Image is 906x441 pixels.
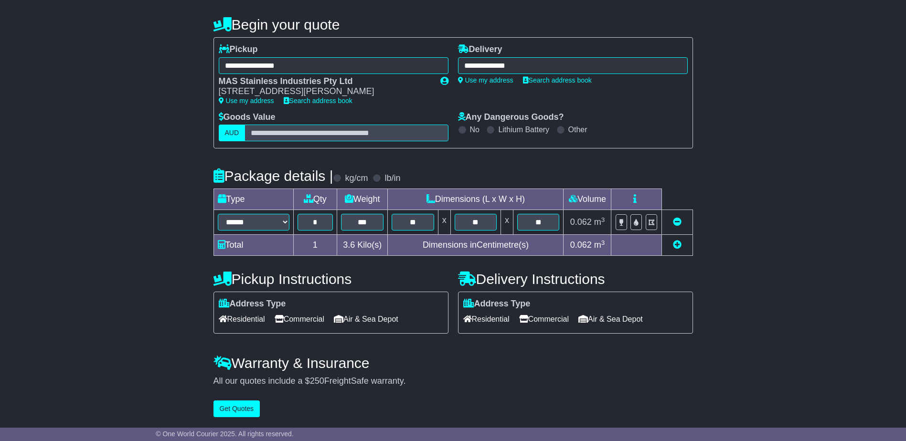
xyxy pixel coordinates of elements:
h4: Pickup Instructions [213,271,448,287]
a: Search address book [284,97,352,105]
h4: Warranty & Insurance [213,355,693,371]
label: Pickup [219,44,258,55]
h4: Package details | [213,168,333,184]
span: 0.062 [570,217,592,227]
td: Total [213,235,293,256]
span: 3.6 [343,240,355,250]
a: Remove this item [673,217,682,227]
sup: 3 [601,216,605,223]
label: Goods Value [219,112,276,123]
label: Any Dangerous Goods? [458,112,564,123]
label: Delivery [458,44,502,55]
a: Search address book [523,76,592,84]
label: AUD [219,125,245,141]
span: © One World Courier 2025. All rights reserved. [156,430,294,438]
label: No [470,125,480,134]
span: m [594,240,605,250]
a: Add new item [673,240,682,250]
h4: Delivery Instructions [458,271,693,287]
sup: 3 [601,239,605,246]
td: x [501,210,513,235]
label: Address Type [463,299,531,309]
button: Get Quotes [213,400,260,417]
td: Dimensions in Centimetre(s) [388,235,564,256]
td: Type [213,189,293,210]
span: Commercial [519,312,569,326]
label: Address Type [219,299,286,309]
td: Dimensions (L x W x H) [388,189,564,210]
h4: Begin your quote [213,17,693,32]
label: Other [568,125,587,134]
div: [STREET_ADDRESS][PERSON_NAME] [219,86,431,97]
div: MAS Stainless Industries Pty Ltd [219,76,431,87]
span: Commercial [275,312,324,326]
td: Qty [293,189,337,210]
span: 0.062 [570,240,592,250]
a: Use my address [219,97,274,105]
td: 1 [293,235,337,256]
span: Residential [219,312,265,326]
td: x [438,210,450,235]
td: Volume [564,189,611,210]
div: All our quotes include a $ FreightSafe warranty. [213,376,693,387]
td: Weight [337,189,388,210]
span: Residential [463,312,510,326]
label: lb/in [384,173,400,184]
label: Lithium Battery [498,125,549,134]
span: Air & Sea Depot [578,312,643,326]
span: 250 [310,376,324,386]
span: m [594,217,605,227]
td: Kilo(s) [337,235,388,256]
a: Use my address [458,76,513,84]
span: Air & Sea Depot [334,312,398,326]
label: kg/cm [345,173,368,184]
